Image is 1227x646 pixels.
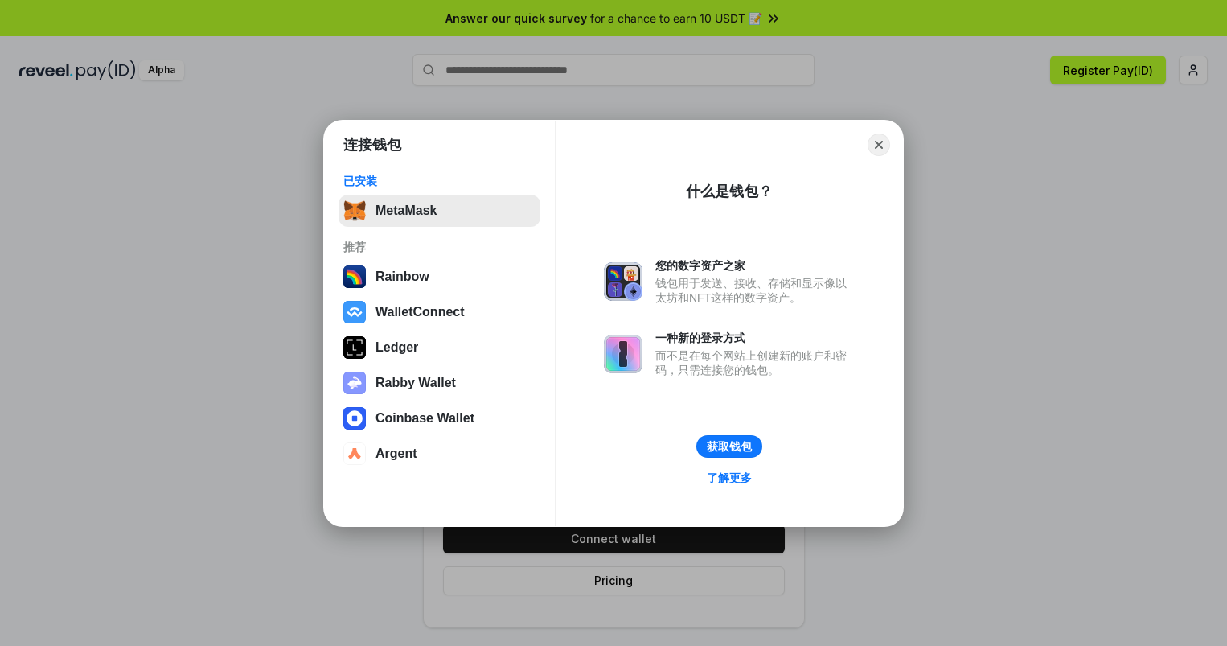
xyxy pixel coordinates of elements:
img: svg+xml,%3Csvg%20xmlns%3D%22http%3A%2F%2Fwww.w3.org%2F2000%2Fsvg%22%20fill%3D%22none%22%20viewBox... [604,262,642,301]
div: Argent [375,446,417,461]
img: svg+xml,%3Csvg%20xmlns%3D%22http%3A%2F%2Fwww.w3.org%2F2000%2Fsvg%22%20fill%3D%22none%22%20viewBox... [604,335,642,373]
img: svg+xml,%3Csvg%20width%3D%22120%22%20height%3D%22120%22%20viewBox%3D%220%200%20120%20120%22%20fil... [343,265,366,288]
img: svg+xml,%3Csvg%20width%3D%2228%22%20height%3D%2228%22%20viewBox%3D%220%200%2028%2028%22%20fill%3D... [343,407,366,430]
button: Argent [339,438,540,470]
div: 什么是钱包？ [686,182,773,201]
button: Close [868,134,890,156]
img: svg+xml,%3Csvg%20xmlns%3D%22http%3A%2F%2Fwww.w3.org%2F2000%2Fsvg%22%20fill%3D%22none%22%20viewBox... [343,372,366,394]
div: Ledger [375,340,418,355]
div: 推荐 [343,240,536,254]
button: 获取钱包 [696,435,762,458]
button: Ledger [339,331,540,364]
button: Rabby Wallet [339,367,540,399]
img: svg+xml,%3Csvg%20width%3D%2228%22%20height%3D%2228%22%20viewBox%3D%220%200%2028%2028%22%20fill%3D... [343,442,366,465]
div: 了解更多 [707,471,752,485]
div: 一种新的登录方式 [655,331,855,345]
h1: 连接钱包 [343,135,401,154]
div: 而不是在每个网站上创建新的账户和密码，只需连接您的钱包。 [655,348,855,377]
div: Coinbase Wallet [375,411,474,426]
div: MetaMask [375,204,437,218]
div: 已安装 [343,174,536,188]
button: MetaMask [339,195,540,227]
div: 您的数字资产之家 [655,258,855,273]
img: svg+xml,%3Csvg%20xmlns%3D%22http%3A%2F%2Fwww.w3.org%2F2000%2Fsvg%22%20width%3D%2228%22%20height%3... [343,336,366,359]
img: svg+xml,%3Csvg%20fill%3D%22none%22%20height%3D%2233%22%20viewBox%3D%220%200%2035%2033%22%20width%... [343,200,366,222]
div: Rabby Wallet [375,376,456,390]
button: Rainbow [339,261,540,293]
div: 获取钱包 [707,439,752,454]
div: 钱包用于发送、接收、存储和显示像以太坊和NFT这样的数字资产。 [655,276,855,305]
img: svg+xml,%3Csvg%20width%3D%2228%22%20height%3D%2228%22%20viewBox%3D%220%200%2028%2028%22%20fill%3D... [343,301,366,323]
button: WalletConnect [339,296,540,328]
div: WalletConnect [375,305,465,319]
div: Rainbow [375,270,429,284]
button: Coinbase Wallet [339,402,540,434]
a: 了解更多 [697,467,761,488]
